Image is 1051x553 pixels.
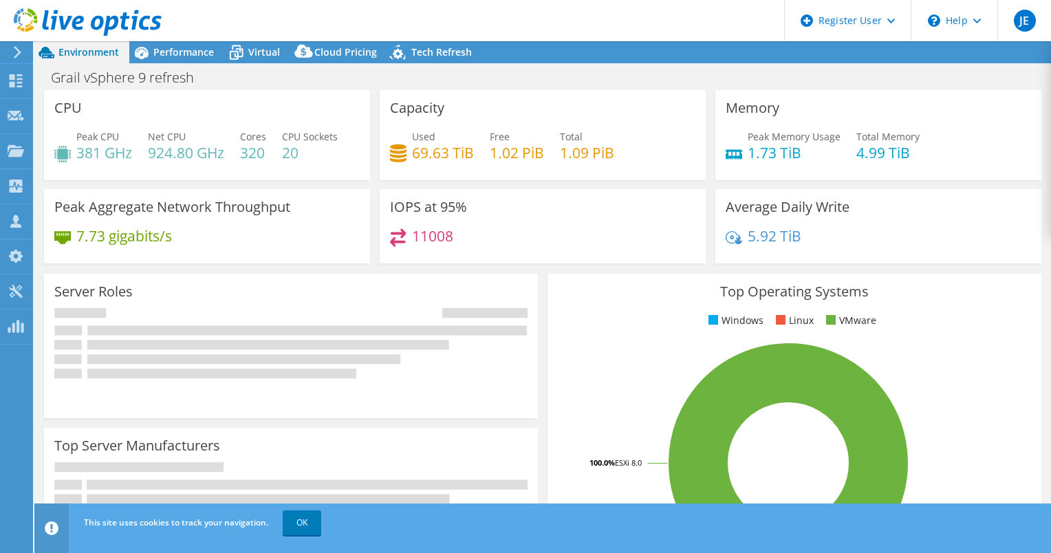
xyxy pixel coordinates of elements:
[45,70,215,85] h1: Grail vSphere 9 refresh
[560,145,614,160] h4: 1.09 PiB
[248,45,280,58] span: Virtual
[726,100,779,116] h3: Memory
[928,14,940,27] svg: \n
[558,284,1031,299] h3: Top Operating Systems
[76,145,132,160] h4: 381 GHz
[76,228,172,243] h4: 7.73 gigabits/s
[148,130,186,143] span: Net CPU
[589,457,615,468] tspan: 100.0%
[412,228,453,243] h4: 11008
[240,130,266,143] span: Cores
[1014,10,1036,32] span: JE
[856,145,920,160] h4: 4.99 TiB
[240,145,266,160] h4: 320
[412,130,435,143] span: Used
[283,510,321,535] a: OK
[411,45,472,58] span: Tech Refresh
[772,313,814,328] li: Linux
[84,517,268,528] span: This site uses cookies to track your navigation.
[705,313,763,328] li: Windows
[282,145,338,160] h4: 20
[748,228,801,243] h4: 5.92 TiB
[412,145,474,160] h4: 69.63 TiB
[490,145,544,160] h4: 1.02 PiB
[54,199,290,215] h3: Peak Aggregate Network Throughput
[153,45,214,58] span: Performance
[490,130,510,143] span: Free
[748,130,841,143] span: Peak Memory Usage
[726,199,849,215] h3: Average Daily Write
[390,199,467,215] h3: IOPS at 95%
[54,284,133,299] h3: Server Roles
[54,438,220,453] h3: Top Server Manufacturers
[314,45,377,58] span: Cloud Pricing
[54,100,82,116] h3: CPU
[856,130,920,143] span: Total Memory
[148,145,224,160] h4: 924.80 GHz
[560,130,583,143] span: Total
[390,100,444,116] h3: Capacity
[748,145,841,160] h4: 1.73 TiB
[615,457,642,468] tspan: ESXi 8.0
[823,313,876,328] li: VMware
[76,130,119,143] span: Peak CPU
[282,130,338,143] span: CPU Sockets
[58,45,119,58] span: Environment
